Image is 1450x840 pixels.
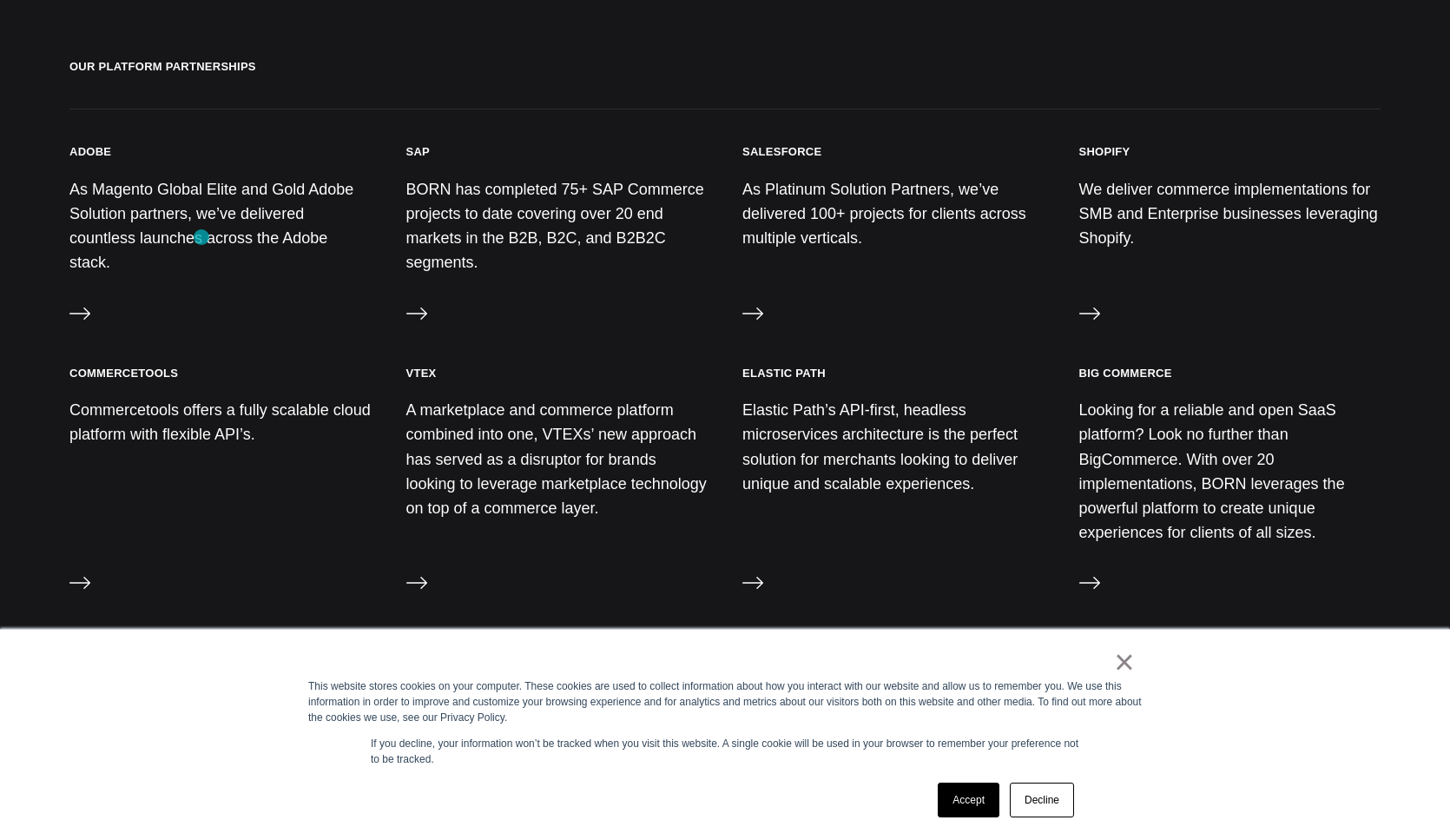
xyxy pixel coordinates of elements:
p: Elastic Path’s API-first, headless microservices architecture is the perfect solution for merchan... [742,398,1045,496]
h3: Shopify [1079,144,1130,159]
p: As Magento Global Elite and Gold Adobe Solution partners, we’ve delivered countless launches acro... [69,177,372,275]
p: A marketplace and commerce platform combined into one, VTEXs’ new approach has served as a disrup... [406,398,709,520]
h3: Adobe [69,144,111,159]
p: BORN has completed 75+ SAP Commerce projects to date covering over 20 end markets in the B2B, B2C... [406,177,709,275]
p: Commercetools offers a fully scalable cloud platform with flexible API’s. [69,398,372,446]
a: Accept [938,783,999,817]
p: If you decline, your information won’t be tracked when you visit this website. A single cookie wi... [371,736,1079,767]
a: Decline [1010,783,1074,817]
h3: Big Commerce [1079,366,1172,380]
a: × [1114,654,1135,670]
h3: Commercetools [69,366,178,380]
h3: VTEX [406,366,437,380]
div: This website stores cookies on your computer. These cookies are used to collect information about... [308,678,1142,725]
p: As Platinum Solution Partners, we’ve delivered 100+ projects for clients across multiple verticals. [742,177,1045,251]
p: We deliver commerce implementations for SMB and Enterprise businesses leveraging Shopify. [1079,177,1381,251]
h3: SAP [406,144,431,159]
h3: Elastic Path [742,366,826,380]
h2: Our Platform Partnerships [69,59,1381,109]
p: Looking for a reliable and open SaaS platform? Look no further than BigCommerce. With over 20 imp... [1079,398,1381,545]
h3: Salesforce [742,144,821,159]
